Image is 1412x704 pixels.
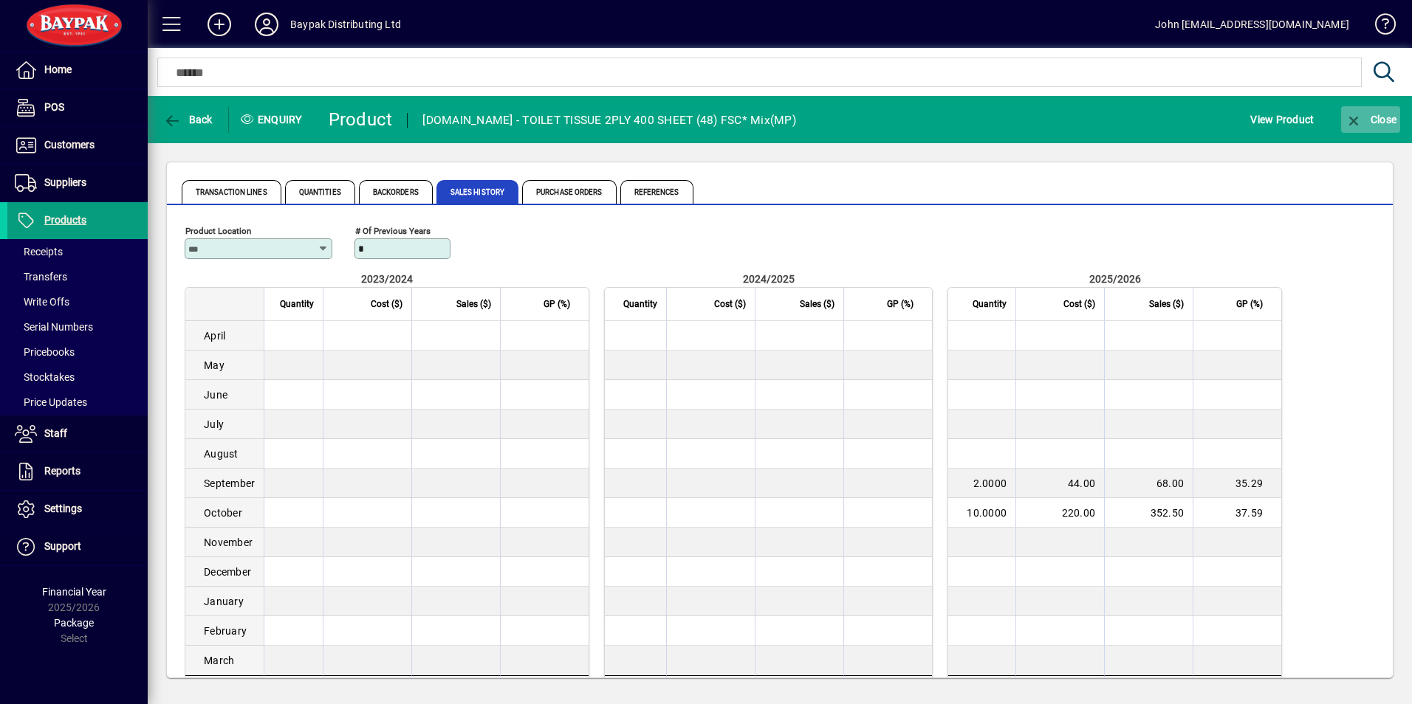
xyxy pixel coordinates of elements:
[456,296,491,312] span: Sales ($)
[290,13,401,36] div: Baypak Distributing Ltd
[44,176,86,188] span: Suppliers
[1236,296,1263,312] span: GP (%)
[15,371,75,383] span: Stocktakes
[1155,13,1349,36] div: John [EMAIL_ADDRESS][DOMAIN_NAME]
[229,108,318,131] div: Enquiry
[7,127,148,164] a: Customers
[371,296,402,312] span: Cost ($)
[44,540,81,552] span: Support
[160,106,216,133] button: Back
[1063,296,1095,312] span: Cost ($)
[973,477,1007,489] span: 2.0000
[1247,106,1317,133] button: View Product
[44,101,64,113] span: POS
[7,239,148,264] a: Receipts
[15,271,67,283] span: Transfers
[1089,273,1141,285] span: 2025/2026
[185,528,264,557] td: November
[1329,106,1412,133] app-page-header-button: Close enquiry
[355,226,431,236] mat-label: # of previous years
[7,390,148,415] a: Price Updates
[800,296,834,312] span: Sales ($)
[743,273,795,285] span: 2024/2025
[329,108,393,131] div: Product
[1235,477,1263,489] span: 35.29
[359,180,433,204] span: Backorders
[42,586,106,598] span: Financial Year
[1068,477,1095,489] span: 44.00
[973,296,1007,312] span: Quantity
[7,314,148,339] a: Serial Numbers
[1235,507,1263,519] span: 37.59
[285,180,355,204] span: Quantities
[714,296,746,312] span: Cost ($)
[185,380,264,410] td: June
[182,180,281,204] span: Transaction Lines
[185,616,264,646] td: February
[7,165,148,201] a: Suppliers
[15,296,69,308] span: Write Offs
[1149,296,1184,312] span: Sales ($)
[185,469,264,498] td: September
[7,453,148,490] a: Reports
[185,439,264,469] td: August
[185,351,264,380] td: May
[1364,3,1394,51] a: Knowledge Base
[1250,108,1314,131] span: View Product
[243,11,290,38] button: Profile
[15,396,87,408] span: Price Updates
[44,214,86,226] span: Products
[185,321,264,351] td: April
[44,465,80,477] span: Reports
[623,296,657,312] span: Quantity
[44,139,95,151] span: Customers
[7,365,148,390] a: Stocktakes
[163,114,213,125] span: Back
[361,273,413,285] span: 2023/2024
[7,491,148,528] a: Settings
[1151,507,1185,519] span: 352.50
[7,528,148,565] a: Support
[887,296,914,312] span: GP (%)
[522,180,617,204] span: Purchase Orders
[185,498,264,528] td: October
[185,226,251,236] mat-label: Product Location
[15,321,93,333] span: Serial Numbers
[967,507,1007,519] span: 10.0000
[280,296,314,312] span: Quantity
[185,557,264,587] td: December
[544,296,570,312] span: GP (%)
[1341,106,1400,133] button: Close
[7,264,148,289] a: Transfers
[1156,477,1184,489] span: 68.00
[7,89,148,126] a: POS
[1062,507,1096,519] span: 220.00
[7,415,148,452] a: Staff
[196,11,243,38] button: Add
[15,346,75,358] span: Pricebooks
[7,52,148,89] a: Home
[7,339,148,365] a: Pricebooks
[7,289,148,314] a: Write Offs
[620,180,693,204] span: References
[148,106,229,133] app-page-header-button: Back
[185,410,264,439] td: July
[44,63,72,75] span: Home
[436,180,518,204] span: Sales History
[44,427,67,439] span: Staff
[54,617,94,629] span: Package
[185,646,264,675] td: March
[1345,114,1396,125] span: Close
[422,108,796,132] div: [DOMAIN_NAME] - TOILET TISSUE 2PLY 400 SHEET (48) FSC* Mix(MP)
[15,246,63,258] span: Receipts
[44,503,82,514] span: Settings
[185,587,264,616] td: January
